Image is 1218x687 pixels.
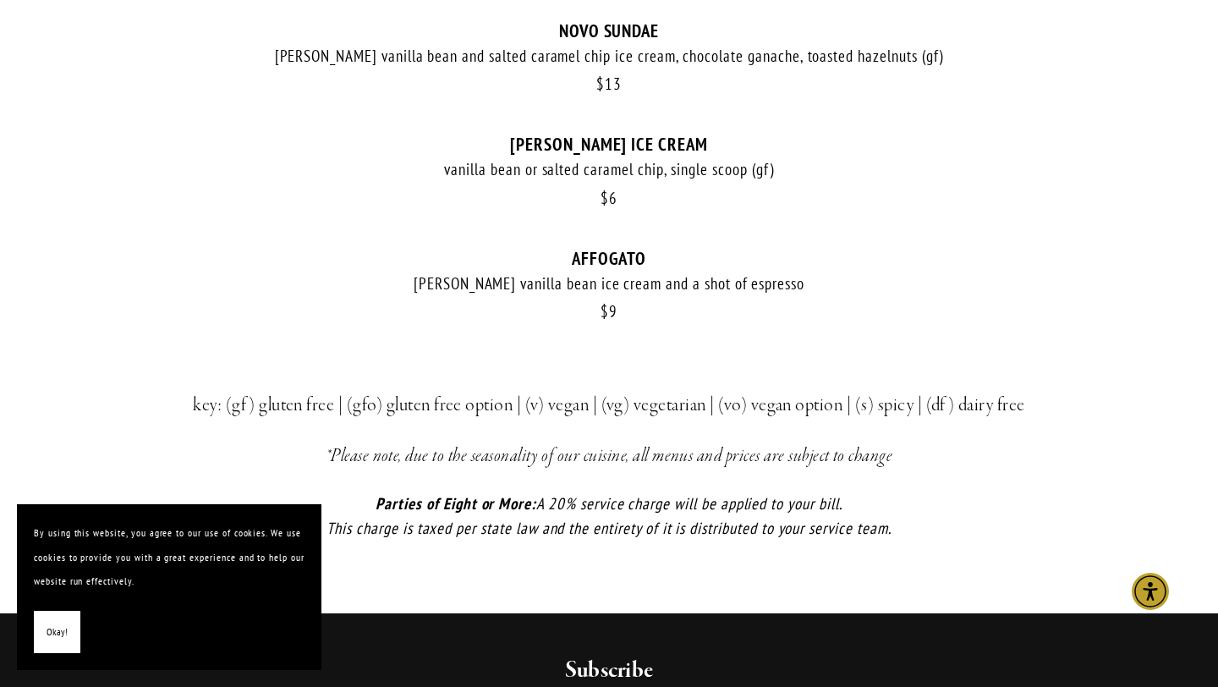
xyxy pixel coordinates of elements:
span: $ [596,74,605,94]
div: AFFOGATO [85,248,1133,269]
div: [PERSON_NAME] vanilla bean ice cream and a shot of espresso [85,273,1133,294]
div: Accessibility Menu [1132,573,1169,610]
section: Cookie banner [17,504,321,670]
div: [PERSON_NAME] ICE CREAM [85,134,1133,155]
div: vanilla bean or salted caramel chip, single scoop (gf) [85,159,1133,180]
span: Okay! [47,620,68,645]
button: Okay! [34,611,80,654]
em: A 20% service charge will be applied to your bill. This charge is taxed per state law and the ent... [326,493,891,538]
div: [PERSON_NAME] vanilla bean and salted caramel chip ice cream, chocolate ganache, toasted hazelnut... [85,46,1133,67]
div: 6 [85,189,1133,208]
span: $ [601,188,609,208]
em: *Please note, due to the seasonality of our cuisine, all menus and prices are subject to change [326,444,893,468]
div: NOVO SUNDAE [85,20,1133,41]
em: Parties of Eight or More: [376,493,536,514]
span: $ [601,301,609,322]
div: 9 [85,302,1133,322]
div: 13 [85,74,1133,94]
p: By using this website, you agree to our use of cookies. We use cookies to provide you with a grea... [34,521,304,594]
h2: Subscribe [190,656,1029,686]
h3: key: (gf) gluten free | (gfo) gluten free option | (v) vegan | (vg) vegetarian | (vo) vegan optio... [116,390,1102,420]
